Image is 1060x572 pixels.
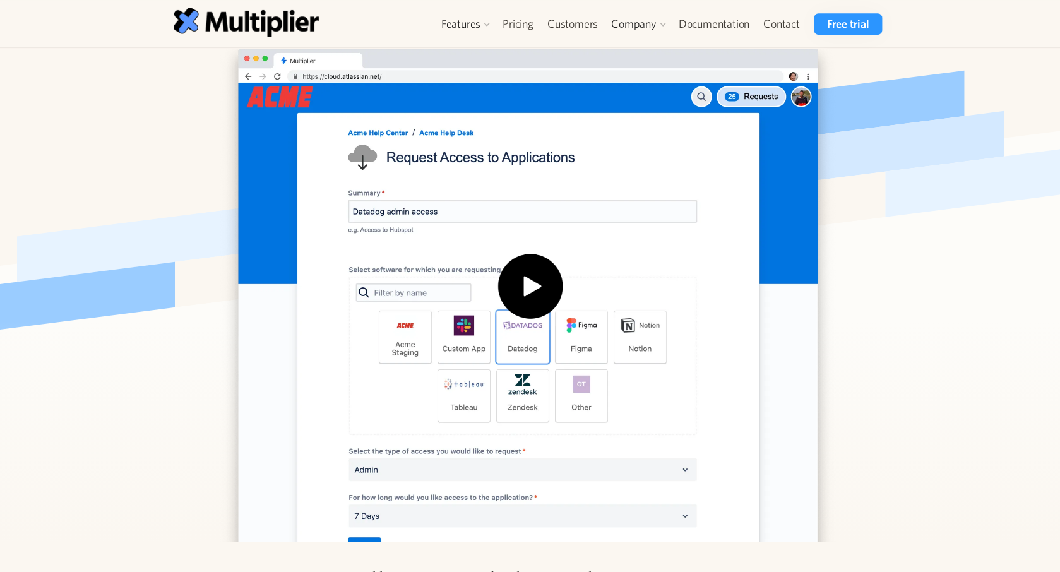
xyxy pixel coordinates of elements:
[496,13,540,35] a: Pricing
[605,13,672,35] div: Company
[814,13,881,35] a: Free trial
[202,47,859,542] a: open lightbox
[671,13,756,35] a: Documentation
[490,254,571,335] img: Play icon
[611,16,657,32] div: Company
[441,16,480,32] div: Features
[540,13,605,35] a: Customers
[435,13,496,35] div: Features
[756,13,807,35] a: Contact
